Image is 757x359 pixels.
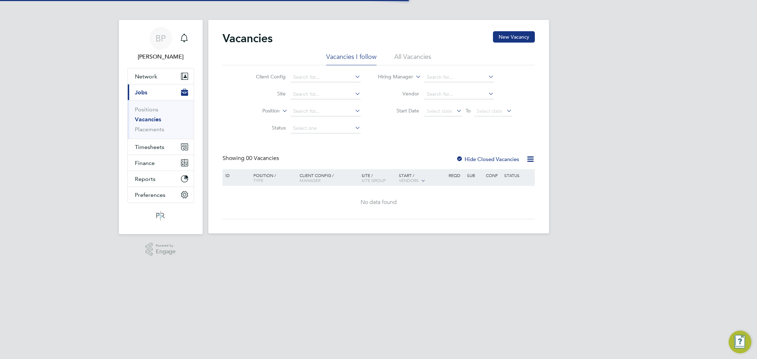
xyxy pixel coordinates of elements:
[245,90,286,97] label: Site
[128,139,194,155] button: Timesheets
[135,126,164,133] a: Placements
[128,187,194,203] button: Preferences
[135,192,165,198] span: Preferences
[154,210,167,221] img: psrsolutions-logo-retina.png
[135,89,147,96] span: Jobs
[224,199,534,206] div: No data found
[362,177,386,183] span: Site Group
[224,169,248,181] div: ID
[456,156,519,162] label: Hide Closed Vacancies
[127,210,194,221] a: Go to home page
[378,90,419,97] label: Vendor
[248,169,298,186] div: Position /
[394,53,431,65] li: All Vacancies
[128,155,194,171] button: Finance
[223,31,273,45] h2: Vacancies
[156,249,176,255] span: Engage
[378,107,419,114] label: Start Date
[156,243,176,249] span: Powered by
[298,169,360,186] div: Client Config /
[291,89,361,99] input: Search for...
[128,171,194,187] button: Reports
[427,108,452,114] span: Select date
[465,169,484,181] div: Sub
[135,160,155,166] span: Finance
[127,27,194,61] a: BP[PERSON_NAME]
[135,116,161,123] a: Vacancies
[447,169,465,181] div: Reqd
[246,155,279,162] span: 00 Vacancies
[135,176,155,182] span: Reports
[245,73,286,80] label: Client Config
[300,177,320,183] span: Manager
[119,20,203,234] nav: Main navigation
[155,34,166,43] span: BP
[477,108,502,114] span: Select date
[399,177,419,183] span: Vendors
[253,177,263,183] span: Type
[493,31,535,43] button: New Vacancy
[135,106,158,113] a: Positions
[424,72,494,82] input: Search for...
[135,73,157,80] span: Network
[128,100,194,139] div: Jobs
[223,155,280,162] div: Showing
[291,106,361,116] input: Search for...
[128,68,194,84] button: Network
[372,73,413,81] label: Hiring Manager
[245,125,286,131] label: Status
[424,89,494,99] input: Search for...
[484,169,503,181] div: Conf
[127,53,194,61] span: Ben Perkin
[291,72,361,82] input: Search for...
[239,107,280,115] label: Position
[146,243,176,256] a: Powered byEngage
[463,106,473,115] span: To
[128,84,194,100] button: Jobs
[360,169,397,186] div: Site /
[397,169,447,187] div: Start /
[326,53,377,65] li: Vacancies I follow
[291,123,361,133] input: Select one
[135,144,164,150] span: Timesheets
[503,169,533,181] div: Status
[729,331,751,353] button: Engage Resource Center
